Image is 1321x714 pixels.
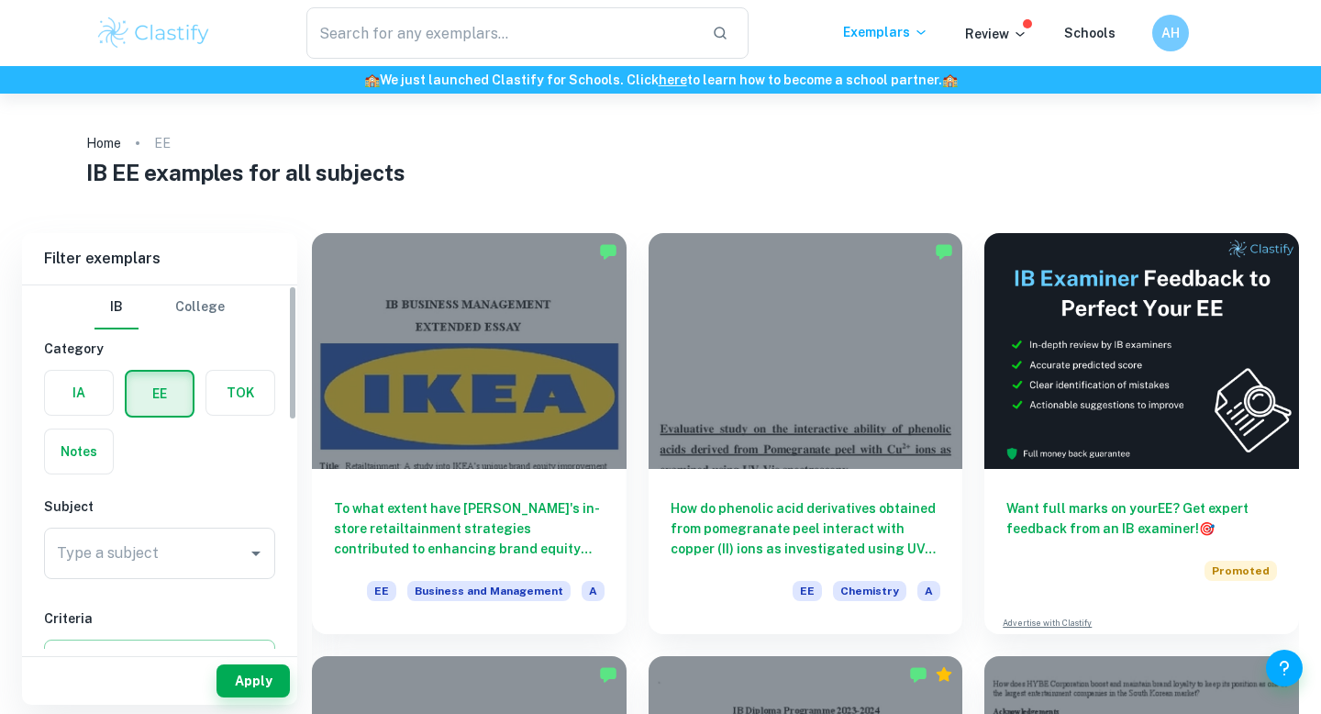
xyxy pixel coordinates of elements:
[1006,498,1277,539] h6: Want full marks on your EE ? Get expert feedback from an IB examiner!
[917,581,940,601] span: A
[364,73,380,87] span: 🏫
[833,581,906,601] span: Chemistry
[94,285,225,329] div: Filter type choice
[984,233,1299,469] img: Thumbnail
[671,498,941,559] h6: How do phenolic acid derivatives obtained from pomegranate peel interact with copper (II) ions as...
[793,581,822,601] span: EE
[175,285,225,329] button: College
[127,372,193,416] button: EE
[582,581,605,601] span: A
[216,664,290,697] button: Apply
[965,24,1027,44] p: Review
[45,371,113,415] button: IA
[1152,15,1189,51] button: AH
[1003,617,1092,630] a: Advertise with Clastify
[649,233,963,634] a: How do phenolic acid derivatives obtained from pomegranate peel interact with copper (II) ions as...
[1204,561,1277,581] span: Promoted
[86,156,1236,189] h1: IB EE examples for all subjects
[367,581,396,601] span: EE
[935,665,953,684] div: Premium
[22,233,297,284] h6: Filter exemplars
[599,665,617,684] img: Marked
[243,541,269,566] button: Open
[44,339,275,359] h6: Category
[95,15,212,51] img: Clastify logo
[306,7,697,59] input: Search for any exemplars...
[45,430,113,474] button: Notes
[935,242,953,261] img: Marked
[86,130,121,156] a: Home
[334,498,605,559] h6: To what extent have [PERSON_NAME]'s in-store retailtainment strategies contributed to enhancing b...
[599,242,617,261] img: Marked
[4,70,1317,90] h6: We just launched Clastify for Schools. Click to learn how to become a school partner.
[44,496,275,517] h6: Subject
[1064,26,1116,40] a: Schools
[206,371,274,415] button: TOK
[984,233,1299,634] a: Want full marks on yourEE? Get expert feedback from an IB examiner!PromotedAdvertise with Clastify
[1199,521,1215,536] span: 🎯
[44,640,275,673] button: Select
[154,133,171,153] p: EE
[94,285,139,329] button: IB
[44,608,275,629] h6: Criteria
[1266,650,1303,686] button: Help and Feedback
[312,233,627,634] a: To what extent have [PERSON_NAME]'s in-store retailtainment strategies contributed to enhancing b...
[407,581,571,601] span: Business and Management
[1160,23,1182,43] h6: AH
[909,665,927,684] img: Marked
[843,22,928,42] p: Exemplars
[942,73,958,87] span: 🏫
[659,73,687,87] a: here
